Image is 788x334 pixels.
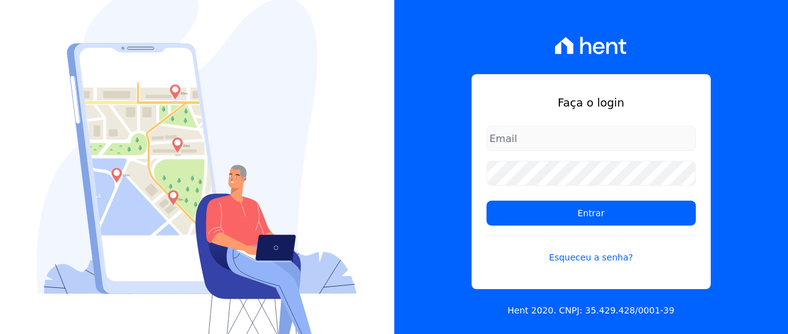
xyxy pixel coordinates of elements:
[508,304,675,317] p: Hent 2020. CNPJ: 35.429.428/0001-39
[487,126,696,151] input: Email
[487,201,696,226] input: Entrar
[487,236,696,264] a: Esqueceu a senha?
[487,94,696,111] h1: Faça o login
